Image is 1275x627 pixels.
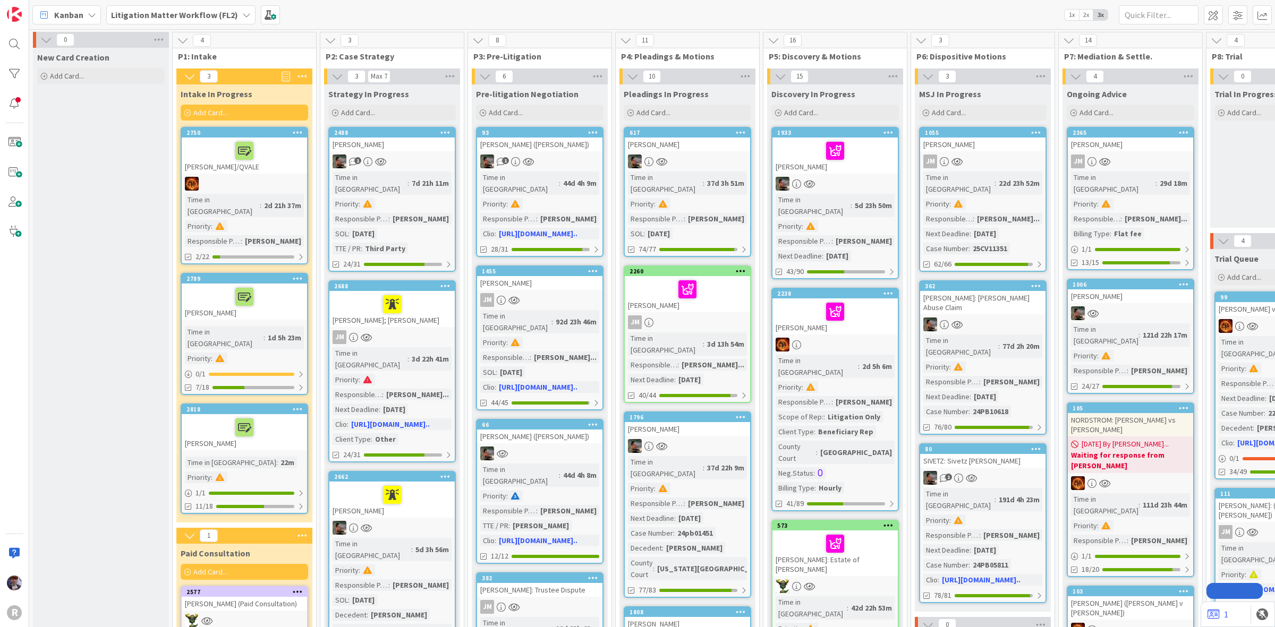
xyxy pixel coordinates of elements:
[1264,407,1265,419] span: :
[970,391,971,402] span: :
[1097,350,1099,362] span: :
[499,382,577,392] a: [URL][DOMAIN_NAME]..
[628,374,674,385] div: Next Deadline
[677,359,679,371] span: :
[182,128,307,138] div: 2750
[480,228,495,239] div: Clio
[994,177,996,189] span: :
[329,128,455,138] div: 2488
[181,403,308,514] a: 2818[PERSON_NAME]Time in [GEOGRAPHIC_DATA]:22mPriority:1/111/18
[182,284,307,320] div: [PERSON_NAME]
[195,251,209,262] span: 2/22
[920,138,1045,151] div: [PERSON_NAME]
[1245,363,1246,374] span: :
[186,129,307,136] div: 2750
[1068,280,1193,289] div: 1006
[625,315,750,329] div: JM
[333,389,382,400] div: Responsible Paralegal
[628,228,643,239] div: SOL
[1155,177,1157,189] span: :
[185,177,199,191] img: TR
[185,194,260,217] div: Time in [GEOGRAPHIC_DATA]
[920,291,1045,314] div: [PERSON_NAME]: [PERSON_NAME] Abuse Claim
[361,243,362,254] span: :
[919,127,1047,272] a: 1055[PERSON_NAME]JMTime in [GEOGRAPHIC_DATA]:22d 23h 52mPriority:Responsible Paralegal:[PERSON_NA...
[1073,281,1193,288] div: 1006
[495,228,496,239] span: :
[1082,257,1099,268] span: 13/15
[704,177,747,189] div: 37d 3h 51m
[628,332,703,356] div: Time in [GEOGRAPHIC_DATA]
[628,198,654,210] div: Priority
[625,138,750,151] div: [PERSON_NAME]
[1068,280,1193,303] div: 1006[PERSON_NAME]
[506,198,508,210] span: :
[333,330,346,344] div: JM
[1068,243,1193,256] div: 1/1
[531,351,599,363] div: [PERSON_NAME]...
[923,171,994,195] div: Time in [GEOGRAPHIC_DATA]
[390,213,452,225] div: [PERSON_NAME]
[772,128,898,174] div: 1933[PERSON_NAME]
[333,403,379,415] div: Next Deadline
[328,280,456,462] a: 2688[PERSON_NAME]; [PERSON_NAME]JMTime in [GEOGRAPHIC_DATA]:3d 22h 41mPriority:Responsible Parale...
[329,281,455,327] div: 2688[PERSON_NAME]; [PERSON_NAME]
[1079,108,1113,117] span: Add Card...
[1071,171,1155,195] div: Time in [GEOGRAPHIC_DATA]
[480,310,551,333] div: Time in [GEOGRAPHIC_DATA]
[495,381,496,393] span: :
[643,228,645,239] span: :
[923,361,949,373] div: Priority
[241,235,242,247] span: :
[968,406,970,417] span: :
[185,235,241,247] div: Responsible Paralegal
[538,213,599,225] div: [PERSON_NAME]
[482,129,602,136] div: 93
[784,108,818,117] span: Add Card...
[625,128,750,138] div: 617
[625,154,750,168] div: MW
[497,366,525,378] div: [DATE]
[776,194,851,217] div: Time in [GEOGRAPHIC_DATA]
[685,213,747,225] div: [PERSON_NAME]
[925,129,1045,136] div: 1055
[704,338,747,350] div: 3d 13h 54m
[409,177,452,189] div: 7d 21h 11m
[329,154,455,168] div: MW
[477,267,602,276] div: 1455
[979,376,981,388] span: :
[923,198,949,210] div: Priority
[822,250,823,262] span: :
[1110,228,1111,239] span: :
[491,397,508,408] span: 44/45
[1140,329,1190,341] div: 121d 22h 17m
[920,281,1045,291] div: 362
[851,200,852,211] span: :
[970,243,1010,254] div: 25CV11351
[703,338,704,350] span: :
[920,281,1045,314] div: 362[PERSON_NAME]: [PERSON_NAME] Abuse Claim
[502,157,509,164] span: 1
[1067,127,1194,270] a: 2365[PERSON_NAME]JMTime in [GEOGRAPHIC_DATA]:29d 18mPriority:Responsible Paralegal:[PERSON_NAME]....
[1071,154,1085,168] div: JM
[388,213,390,225] span: :
[970,228,971,239] span: :
[777,129,898,136] div: 1933
[1067,279,1194,394] a: 1006[PERSON_NAME]MWTime in [GEOGRAPHIC_DATA]:121d 22h 17mPriority:Responsible Paralegal:[PERSON_N...
[1111,228,1144,239] div: Flat fee
[111,10,238,20] b: Litigation Matter Workflow (FL2)
[1071,350,1097,362] div: Priority
[1071,198,1097,210] div: Priority
[1157,177,1190,189] div: 29d 18m
[998,340,1000,352] span: :
[379,403,380,415] span: :
[971,228,999,239] div: [DATE]
[625,276,750,312] div: [PERSON_NAME]
[772,138,898,174] div: [PERSON_NAME]
[182,128,307,174] div: 2750[PERSON_NAME]/QVALE
[923,154,937,168] div: JM
[333,198,359,210] div: Priority
[679,359,747,371] div: [PERSON_NAME]...
[676,374,703,385] div: [DATE]
[354,157,361,164] span: 1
